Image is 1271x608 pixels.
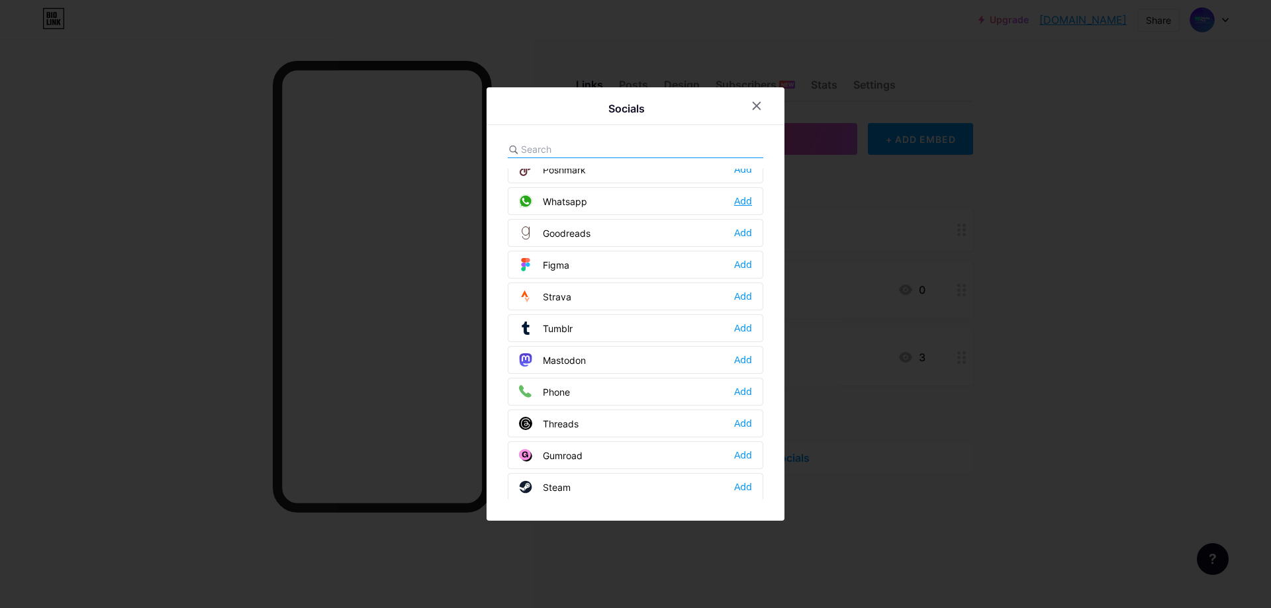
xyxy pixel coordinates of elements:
div: Add [734,290,752,303]
div: Phone [519,385,570,398]
div: Whatsapp [519,195,587,208]
div: Mastodon [519,353,586,367]
div: Poshmark [519,163,586,176]
div: Tumblr [519,322,573,335]
div: Steam [519,480,571,494]
div: Goodreads [519,226,590,239]
div: Threads [519,417,579,430]
div: Add [734,322,752,335]
div: Socials [608,101,645,116]
div: Gumroad [519,449,583,462]
div: Figma [519,258,569,271]
div: Add [734,480,752,494]
div: Add [734,226,752,239]
div: Add [734,195,752,208]
div: Add [734,417,752,430]
input: Search [521,142,667,156]
div: Add [734,163,752,176]
div: Strava [519,290,571,303]
div: Add [734,353,752,367]
div: Add [734,385,752,398]
div: Add [734,449,752,462]
div: Add [734,258,752,271]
